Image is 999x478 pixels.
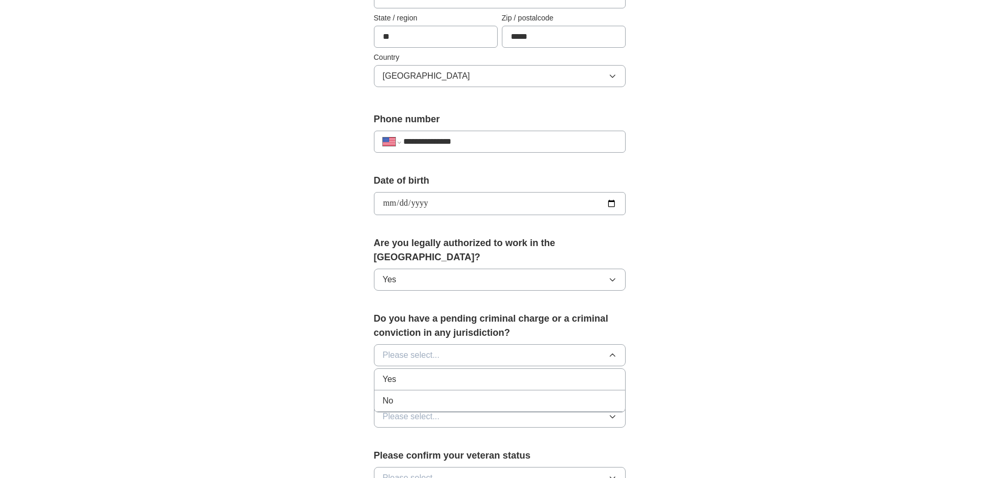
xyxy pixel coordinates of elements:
[502,13,626,24] label: Zip / postalcode
[374,13,498,24] label: State / region
[374,65,626,87] button: [GEOGRAPHIC_DATA]
[374,174,626,188] label: Date of birth
[374,52,626,63] label: Country
[383,410,440,423] span: Please select...
[383,373,396,386] span: Yes
[374,236,626,264] label: Are you legally authorized to work in the [GEOGRAPHIC_DATA]?
[383,273,396,286] span: Yes
[374,449,626,463] label: Please confirm your veteran status
[374,312,626,340] label: Do you have a pending criminal charge or a criminal conviction in any jurisdiction?
[383,349,440,362] span: Please select...
[374,269,626,291] button: Yes
[374,344,626,366] button: Please select...
[383,395,393,407] span: No
[374,406,626,428] button: Please select...
[374,112,626,126] label: Phone number
[383,70,470,82] span: [GEOGRAPHIC_DATA]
